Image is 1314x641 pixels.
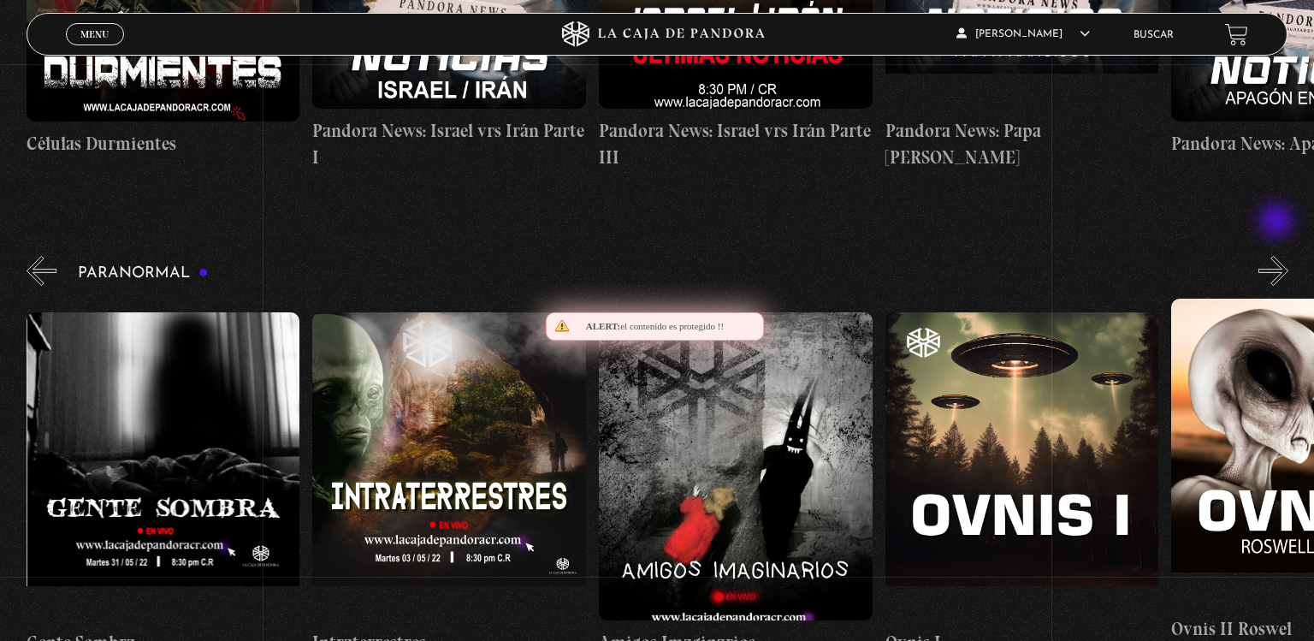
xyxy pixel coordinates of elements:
h4: Pandora News: Israel vrs Irán Parte I [312,117,586,171]
h4: Pandora News: Israel vrs Irán Parte III [599,117,873,171]
a: Buscar [1133,30,1174,40]
span: Alert: [586,321,620,331]
h4: Pandora News: Papa [PERSON_NAME] [885,117,1159,171]
span: [PERSON_NAME] [956,29,1090,39]
button: Previous [27,256,56,286]
span: Menu [80,29,109,39]
div: el contenido es protegido !! [546,312,764,341]
span: Cerrar [75,44,115,56]
h4: Células Durmientes [27,130,300,157]
h3: Paranormal [78,265,209,282]
button: Next [1258,256,1288,286]
a: View your shopping cart [1225,22,1248,45]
